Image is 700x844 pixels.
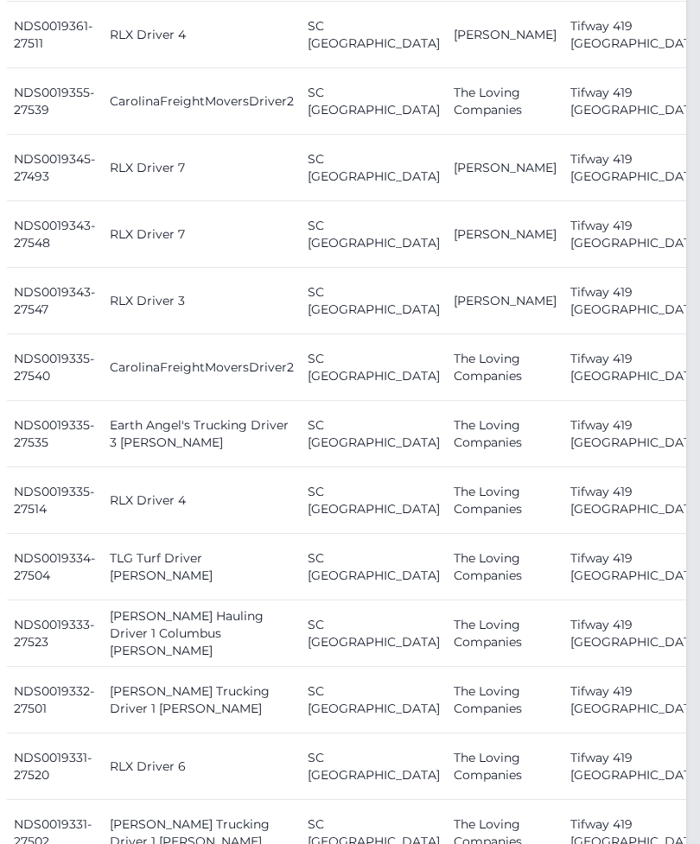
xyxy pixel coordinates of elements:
[447,601,563,668] td: The Loving Companies
[447,136,563,202] td: [PERSON_NAME]
[447,69,563,136] td: The Loving Companies
[7,668,103,734] td: NDS0019332-27501
[301,668,447,734] td: SC [GEOGRAPHIC_DATA]
[301,69,447,136] td: SC [GEOGRAPHIC_DATA]
[103,734,301,801] td: RLX Driver 6
[103,402,301,468] td: Earth Angel's Trucking Driver 3 [PERSON_NAME]
[301,269,447,335] td: SC [GEOGRAPHIC_DATA]
[447,734,563,801] td: The Loving Companies
[301,202,447,269] td: SC [GEOGRAPHIC_DATA]
[447,402,563,468] td: The Loving Companies
[103,3,301,69] td: RLX Driver 4
[447,269,563,335] td: [PERSON_NAME]
[301,335,447,402] td: SC [GEOGRAPHIC_DATA]
[103,69,301,136] td: CarolinaFreightMoversDriver2
[301,136,447,202] td: SC [GEOGRAPHIC_DATA]
[7,734,103,801] td: NDS0019331-27520
[103,468,301,535] td: RLX Driver 4
[7,402,103,468] td: NDS0019335-27535
[103,335,301,402] td: CarolinaFreightMoversDriver2
[7,136,103,202] td: NDS0019345-27493
[447,468,563,535] td: The Loving Companies
[447,335,563,402] td: The Loving Companies
[7,601,103,668] td: NDS0019333-27523
[103,668,301,734] td: [PERSON_NAME] Trucking Driver 1 [PERSON_NAME]
[7,3,103,69] td: NDS0019361-27511
[301,3,447,69] td: SC [GEOGRAPHIC_DATA]
[447,668,563,734] td: The Loving Companies
[7,69,103,136] td: NDS0019355-27539
[301,535,447,601] td: SC [GEOGRAPHIC_DATA]
[103,269,301,335] td: RLX Driver 3
[447,3,563,69] td: [PERSON_NAME]
[301,402,447,468] td: SC [GEOGRAPHIC_DATA]
[103,601,301,668] td: [PERSON_NAME] Hauling Driver 1 Columbus [PERSON_NAME]
[447,535,563,601] td: The Loving Companies
[7,202,103,269] td: NDS0019343-27548
[103,202,301,269] td: RLX Driver 7
[447,202,563,269] td: [PERSON_NAME]
[7,468,103,535] td: NDS0019335-27514
[301,734,447,801] td: SC [GEOGRAPHIC_DATA]
[301,468,447,535] td: SC [GEOGRAPHIC_DATA]
[7,335,103,402] td: NDS0019335-27540
[7,535,103,601] td: NDS0019334-27504
[103,136,301,202] td: RLX Driver 7
[103,535,301,601] td: TLG Turf Driver [PERSON_NAME]
[7,269,103,335] td: NDS0019343-27547
[301,601,447,668] td: SC [GEOGRAPHIC_DATA]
